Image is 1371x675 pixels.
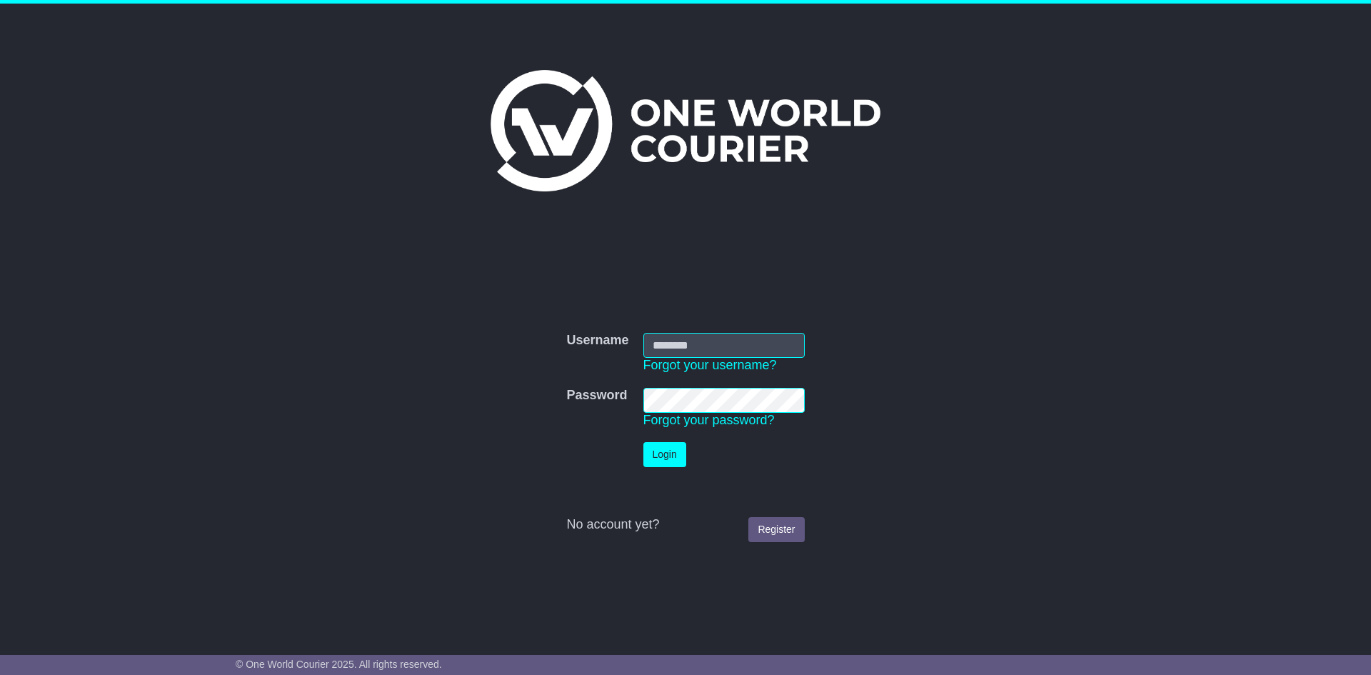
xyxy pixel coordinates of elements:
span: © One World Courier 2025. All rights reserved. [236,659,442,670]
img: One World [491,70,880,191]
a: Forgot your password? [643,413,775,427]
a: Register [748,517,804,542]
div: No account yet? [566,517,804,533]
button: Login [643,442,686,467]
a: Forgot your username? [643,358,777,372]
label: Username [566,333,628,349]
label: Password [566,388,627,404]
